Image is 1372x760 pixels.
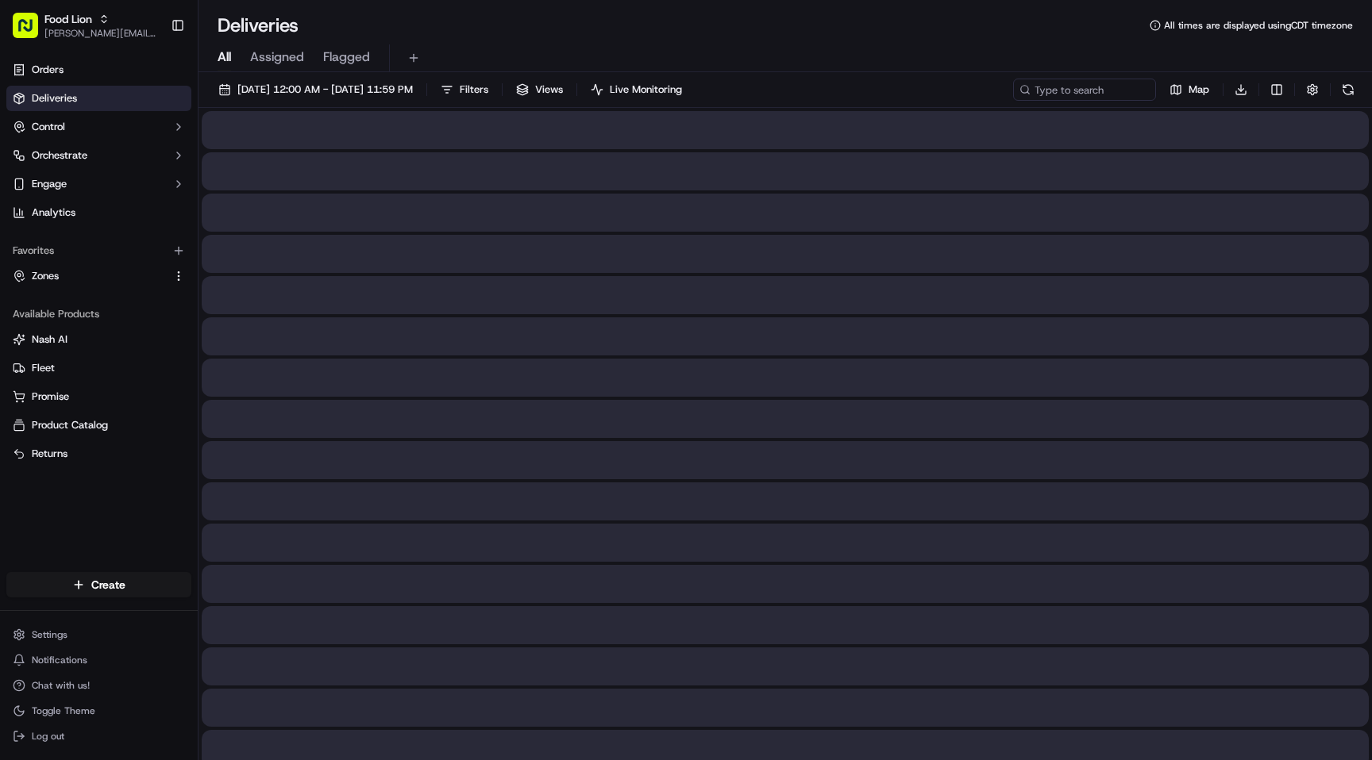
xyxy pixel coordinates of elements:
[6,572,191,597] button: Create
[32,654,87,666] span: Notifications
[91,577,125,593] span: Create
[237,83,413,97] span: [DATE] 12:00 AM - [DATE] 11:59 PM
[32,447,67,461] span: Returns
[584,79,689,101] button: Live Monitoring
[6,649,191,671] button: Notifications
[1189,83,1209,97] span: Map
[32,120,65,134] span: Control
[6,114,191,140] button: Control
[1337,79,1359,101] button: Refresh
[13,269,166,283] a: Zones
[32,730,64,743] span: Log out
[6,700,191,722] button: Toggle Theme
[6,384,191,409] button: Promise
[32,704,95,717] span: Toggle Theme
[44,27,158,40] button: [PERSON_NAME][EMAIL_ADDRESS][DOMAIN_NAME]
[509,79,570,101] button: Views
[6,86,191,111] a: Deliveries
[32,418,108,432] span: Product Catalog
[6,413,191,438] button: Product Catalog
[32,269,59,283] span: Zones
[1164,19,1353,32] span: All times are displayed using CDT timezone
[6,441,191,466] button: Returns
[6,355,191,381] button: Fleet
[1162,79,1216,101] button: Map
[32,91,77,106] span: Deliveries
[6,238,191,263] div: Favorites
[6,327,191,352] button: Nash AI
[32,205,75,220] span: Analytics
[6,624,191,646] button: Settings
[6,674,191,697] button: Chat with us!
[32,679,90,692] span: Chat with us!
[6,200,191,225] a: Analytics
[32,177,67,191] span: Engage
[13,361,185,375] a: Fleet
[250,48,304,67] span: Assigned
[1013,79,1156,101] input: Type to search
[535,83,563,97] span: Views
[13,332,185,347] a: Nash AI
[6,143,191,168] button: Orchestrate
[211,79,420,101] button: [DATE] 12:00 AM - [DATE] 11:59 PM
[32,332,67,347] span: Nash AI
[460,83,488,97] span: Filters
[6,725,191,747] button: Log out
[32,628,67,641] span: Settings
[6,57,191,83] a: Orders
[32,361,55,375] span: Fleet
[323,48,370,67] span: Flagged
[6,301,191,327] div: Available Products
[6,263,191,289] button: Zones
[13,447,185,461] a: Returns
[13,390,185,404] a: Promise
[32,390,69,404] span: Promise
[32,148,87,163] span: Orchestrate
[218,48,231,67] span: All
[6,6,164,44] button: Food Lion[PERSON_NAME][EMAIL_ADDRESS][DOMAIN_NAME]
[13,418,185,432] a: Product Catalog
[6,171,191,197] button: Engage
[218,13,299,38] h1: Deliveries
[32,63,64,77] span: Orders
[44,11,92,27] button: Food Lion
[610,83,682,97] span: Live Monitoring
[434,79,495,101] button: Filters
